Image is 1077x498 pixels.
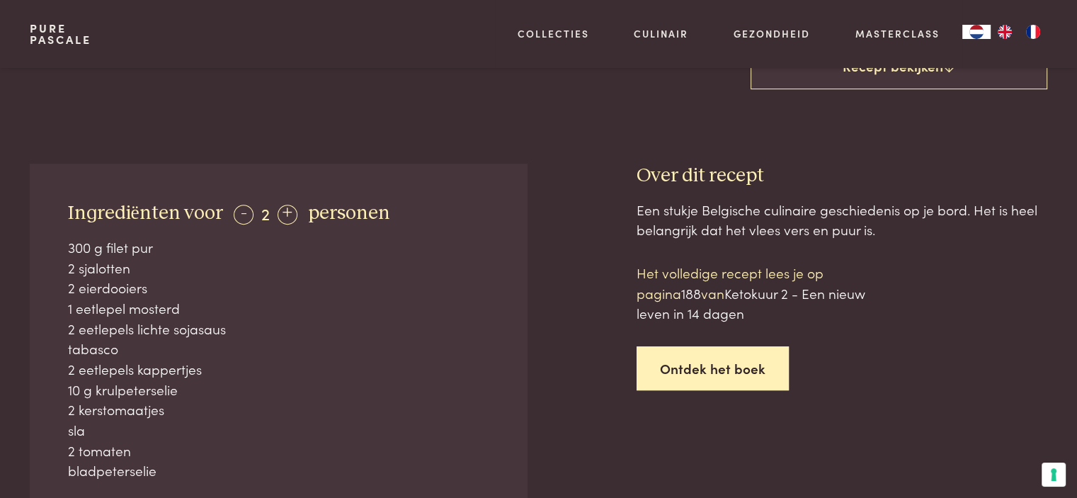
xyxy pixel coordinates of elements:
[1019,25,1047,39] a: FR
[962,25,1047,39] aside: Language selected: Nederlands
[634,26,688,41] a: Culinair
[68,298,490,319] div: 1 eetlepel mosterd
[991,25,1019,39] a: EN
[734,26,810,41] a: Gezondheid
[855,26,940,41] a: Masterclass
[962,25,991,39] a: NL
[68,278,490,298] div: 2 eierdooiers
[1042,463,1066,487] button: Uw voorkeuren voor toestemming voor trackingtechnologieën
[308,203,390,223] span: personen
[637,200,1047,240] div: Een stukje Belgische culinaire geschiedenis op je bord. Het is heel belangrijk dat het vlees vers...
[637,263,877,324] p: Het volledige recept lees je op pagina van
[68,237,490,258] div: 300 g filet pur
[637,283,865,323] span: Ketokuur 2 - Een nieuw leven in 14 dagen
[261,201,270,225] span: 2
[68,460,490,481] div: bladpeterselie
[234,205,253,225] div: -
[681,283,701,302] span: 188
[68,319,490,339] div: 2 eetlepels lichte sojasaus
[68,203,223,223] span: Ingrediënten voor
[278,205,297,225] div: +
[68,420,490,441] div: sla
[68,441,490,461] div: 2 tomaten
[518,26,589,41] a: Collecties
[68,380,490,400] div: 10 g krulpeterselie
[68,400,490,420] div: 2 kerstomaatjes
[637,346,789,391] a: Ontdek het boek
[68,359,490,380] div: 2 eetlepels kappertjes
[962,25,991,39] div: Language
[991,25,1047,39] ul: Language list
[30,23,91,45] a: PurePascale
[68,339,490,359] div: tabasco
[637,164,1047,188] h3: Over dit recept
[68,258,490,278] div: 2 sjalotten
